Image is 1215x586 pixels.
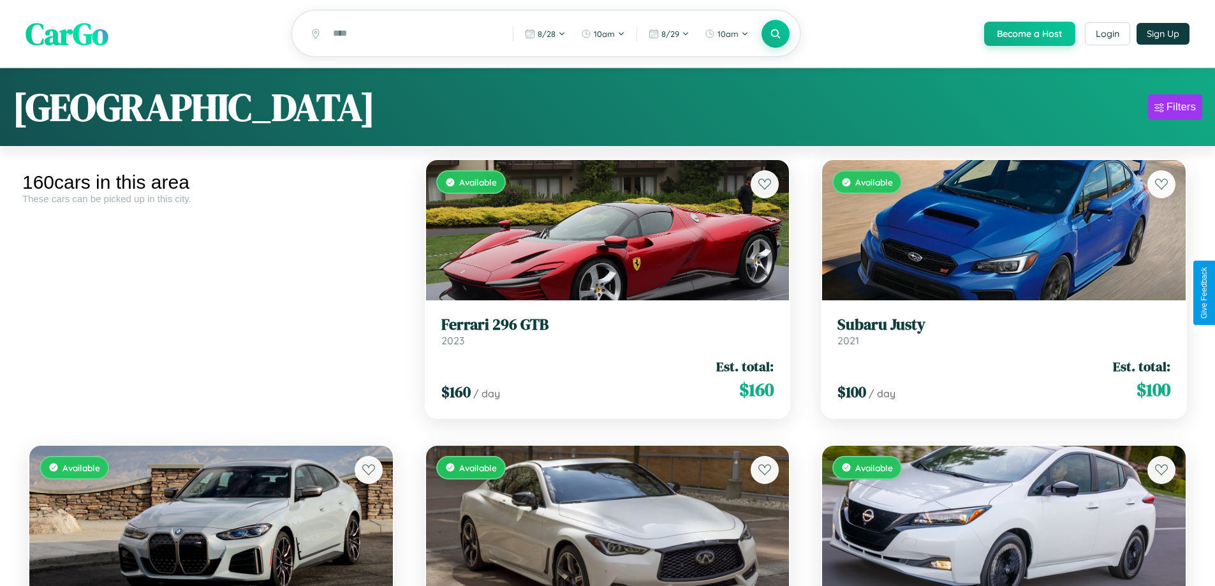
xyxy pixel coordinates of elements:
[1137,23,1189,45] button: Sign Up
[1085,22,1130,45] button: Login
[855,462,893,473] span: Available
[837,316,1170,347] a: Subaru Justy2021
[1148,94,1202,120] button: Filters
[1113,357,1170,376] span: Est. total:
[13,81,375,133] h1: [GEOGRAPHIC_DATA]
[575,24,631,44] button: 10am
[869,387,895,400] span: / day
[22,193,400,204] div: These cars can be picked up in this city.
[739,377,774,402] span: $ 160
[459,462,497,473] span: Available
[1137,377,1170,402] span: $ 100
[441,381,471,402] span: $ 160
[855,177,893,187] span: Available
[519,24,572,44] button: 8/28
[473,387,500,400] span: / day
[1167,101,1196,114] div: Filters
[441,316,774,347] a: Ferrari 296 GTB2023
[441,334,464,347] span: 2023
[63,462,100,473] span: Available
[642,24,696,44] button: 8/29
[459,177,497,187] span: Available
[22,172,400,193] div: 160 cars in this area
[718,29,739,39] span: 10am
[837,334,859,347] span: 2021
[661,29,679,39] span: 8 / 29
[698,24,755,44] button: 10am
[441,316,774,334] h3: Ferrari 296 GTB
[837,381,866,402] span: $ 100
[716,357,774,376] span: Est. total:
[1200,267,1209,319] div: Give Feedback
[538,29,556,39] span: 8 / 28
[837,316,1170,334] h3: Subaru Justy
[984,22,1075,46] button: Become a Host
[594,29,615,39] span: 10am
[26,13,108,55] span: CarGo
